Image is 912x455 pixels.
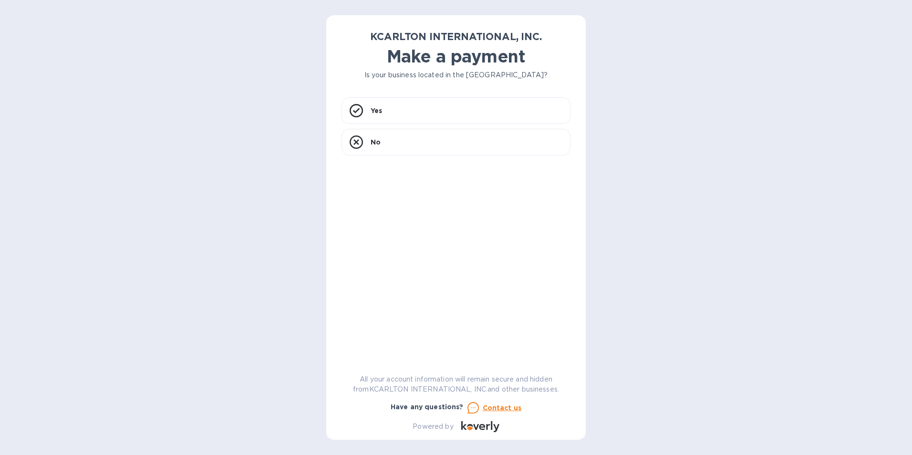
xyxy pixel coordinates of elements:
[413,422,453,432] p: Powered by
[342,70,570,80] p: Is your business located in the [GEOGRAPHIC_DATA]?
[370,31,541,42] b: KCARLTON INTERNATIONAL, INC.
[483,404,522,412] u: Contact us
[342,46,570,66] h1: Make a payment
[371,137,381,147] p: No
[342,374,570,394] p: All your account information will remain secure and hidden from KCARLTON INTERNATIONAL, INC. and ...
[391,403,464,411] b: Have any questions?
[371,106,382,115] p: Yes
